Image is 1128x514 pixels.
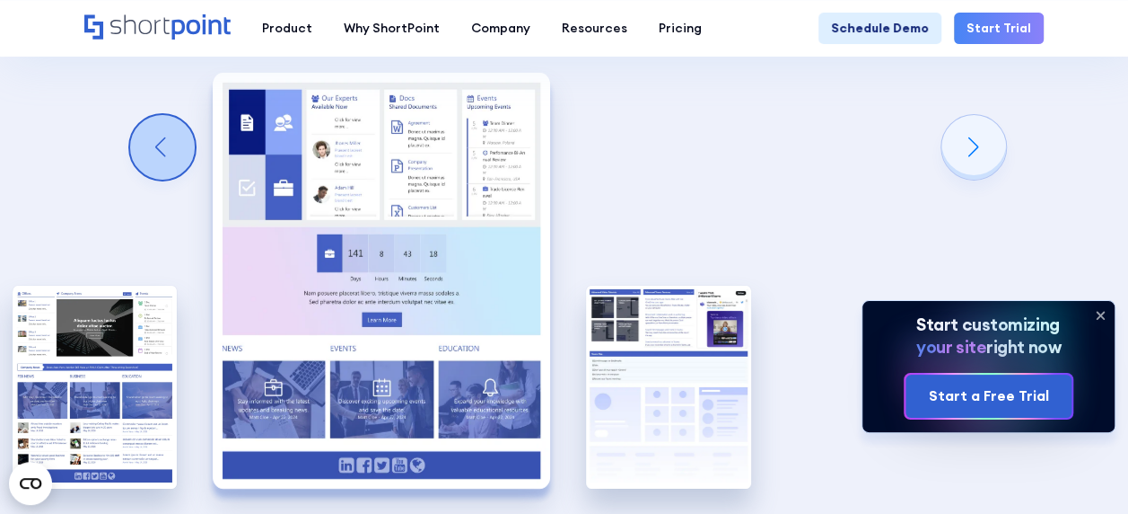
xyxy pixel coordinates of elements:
[130,115,195,180] div: Previous slide
[213,73,550,488] img: HR SharePoint site example for documents
[471,19,530,38] div: Company
[586,286,750,488] img: Internal SharePoint site example for knowledge base
[905,375,1071,419] a: Start a Free Trial
[13,286,177,488] div: 3 / 5
[562,19,627,38] div: Resources
[213,73,550,488] div: 4 / 5
[262,19,312,38] div: Product
[84,14,231,41] a: Home
[328,13,456,44] a: Why ShortPoint
[344,19,440,38] div: Why ShortPoint
[1038,428,1128,514] iframe: Chat Widget
[13,286,177,488] img: SharePoint Communication site example for news
[928,385,1048,407] div: Start a Free Trial
[643,13,718,44] a: Pricing
[9,462,52,505] button: Open CMP widget
[818,13,941,44] a: Schedule Demo
[247,13,328,44] a: Product
[547,13,643,44] a: Resources
[941,115,1006,180] div: Next slide
[586,286,750,488] div: 5 / 5
[954,13,1044,44] a: Start Trial
[456,13,547,44] a: Company
[659,19,702,38] div: Pricing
